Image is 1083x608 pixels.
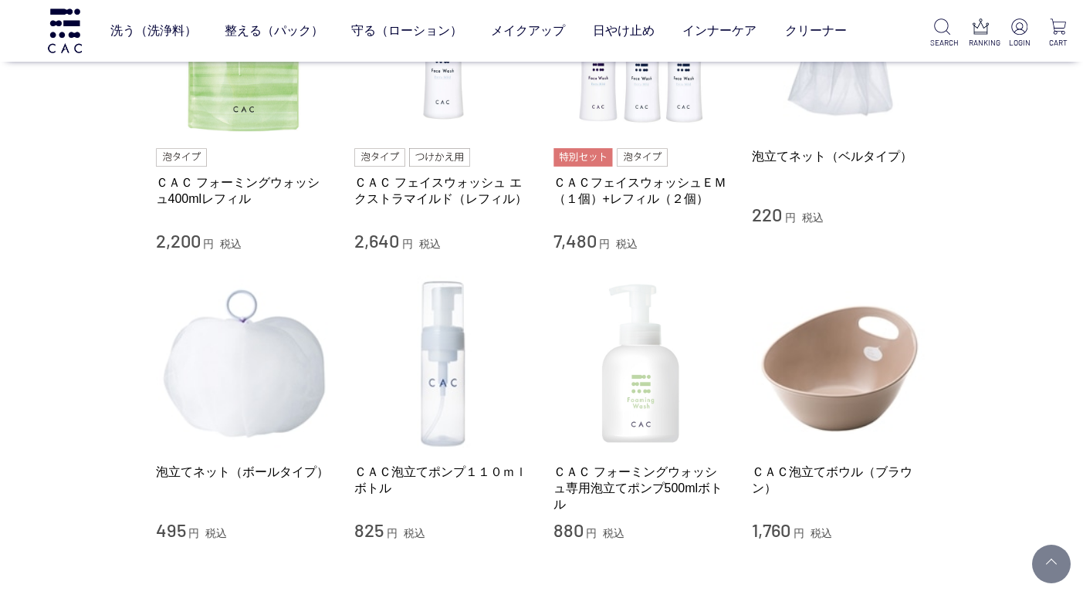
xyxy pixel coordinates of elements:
span: 税込 [404,527,425,539]
a: SEARCH [930,19,955,49]
a: ＣＡＣ泡立てポンプ１１０ｍｌボトル [354,464,530,497]
a: ＣＡＣ フォーミングウォッシュ専用泡立てポンプ500mlボトル [553,464,729,513]
a: 整える（パック） [225,9,323,52]
span: 円 [599,238,610,250]
a: LOGIN [1007,19,1032,49]
span: 880 [553,518,584,541]
img: 泡立てネット（ボールタイプ） [156,275,332,451]
span: 税込 [205,527,227,539]
span: 税込 [603,527,624,539]
span: 1,760 [752,518,790,541]
span: 2,200 [156,229,201,252]
span: 7,480 [553,229,597,252]
img: 泡タイプ [617,148,668,167]
img: 泡タイプ [156,148,207,167]
span: 円 [586,527,597,539]
span: 2,640 [354,229,399,252]
img: 特別セット [553,148,613,167]
a: 洗う（洗浄料） [110,9,197,52]
span: 円 [785,211,796,224]
img: 泡タイプ [354,148,405,167]
a: ＣＡＣ泡立てボウル（ブラウン） [752,464,928,497]
p: CART [1046,37,1071,49]
img: つけかえ用 [409,148,469,167]
span: 税込 [811,527,832,539]
a: クリーナー [785,9,847,52]
span: 円 [402,238,413,250]
a: ＣＡＣフェイスウォッシュＥＭ（１個）+レフィル（２個） [553,174,729,208]
span: 円 [203,238,214,250]
a: ＣＡＣ フェイスウォッシュ エクストラマイルド（レフィル） [354,174,530,208]
span: 税込 [220,238,242,250]
a: CART [1046,19,1071,49]
p: RANKING [969,37,993,49]
p: LOGIN [1007,37,1032,49]
span: 税込 [419,238,441,250]
span: 220 [752,203,782,225]
img: logo [46,8,84,52]
a: RANKING [969,19,993,49]
p: SEARCH [930,37,955,49]
span: 円 [188,527,199,539]
a: 日やけ止め [593,9,655,52]
span: 円 [794,527,804,539]
img: ＣＡＣ フォーミングウォッシュ専用泡立てポンプ500mlボトル [553,275,729,451]
a: 泡立てネット（ベルタイプ） [752,148,928,164]
a: メイクアップ [491,9,565,52]
span: 税込 [616,238,638,250]
span: 円 [387,527,398,539]
span: 税込 [802,211,824,224]
a: 泡立てネット（ボールタイプ） [156,464,332,480]
img: ＣＡＣ泡立てボウル（ブラウン） [752,275,928,451]
a: インナーケア [682,9,756,52]
span: 495 [156,518,186,541]
a: 守る（ローション） [351,9,462,52]
img: ＣＡＣ泡立てポンプ１１０ｍｌボトル [354,275,530,451]
a: ＣＡＣ フォーミングウォッシュ400mlレフィル [156,174,332,208]
span: 825 [354,518,384,541]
